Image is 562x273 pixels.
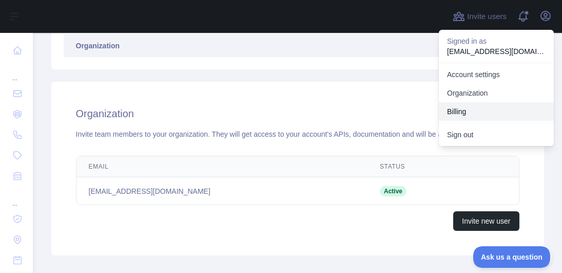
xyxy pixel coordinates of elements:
[447,36,546,46] p: Signed in as
[467,11,507,23] span: Invite users
[439,65,554,84] a: Account settings
[439,102,554,121] button: Billing
[76,177,368,205] td: [EMAIL_ADDRESS][DOMAIN_NAME]
[76,106,519,121] h2: Organization
[473,246,552,268] iframe: Toggle Customer Support
[76,156,368,177] th: Email
[439,125,554,144] button: Sign out
[8,62,25,82] div: ...
[367,156,470,177] th: Status
[76,129,519,139] div: Invite team members to your organization. They will get access to your account's APIs, documentat...
[453,211,519,231] button: Invite new user
[451,8,509,25] button: Invite users
[64,34,532,57] a: Organization
[447,46,546,57] p: [EMAIL_ADDRESS][DOMAIN_NAME]
[439,84,554,102] a: Organization
[380,186,406,196] span: Active
[8,187,25,208] div: ...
